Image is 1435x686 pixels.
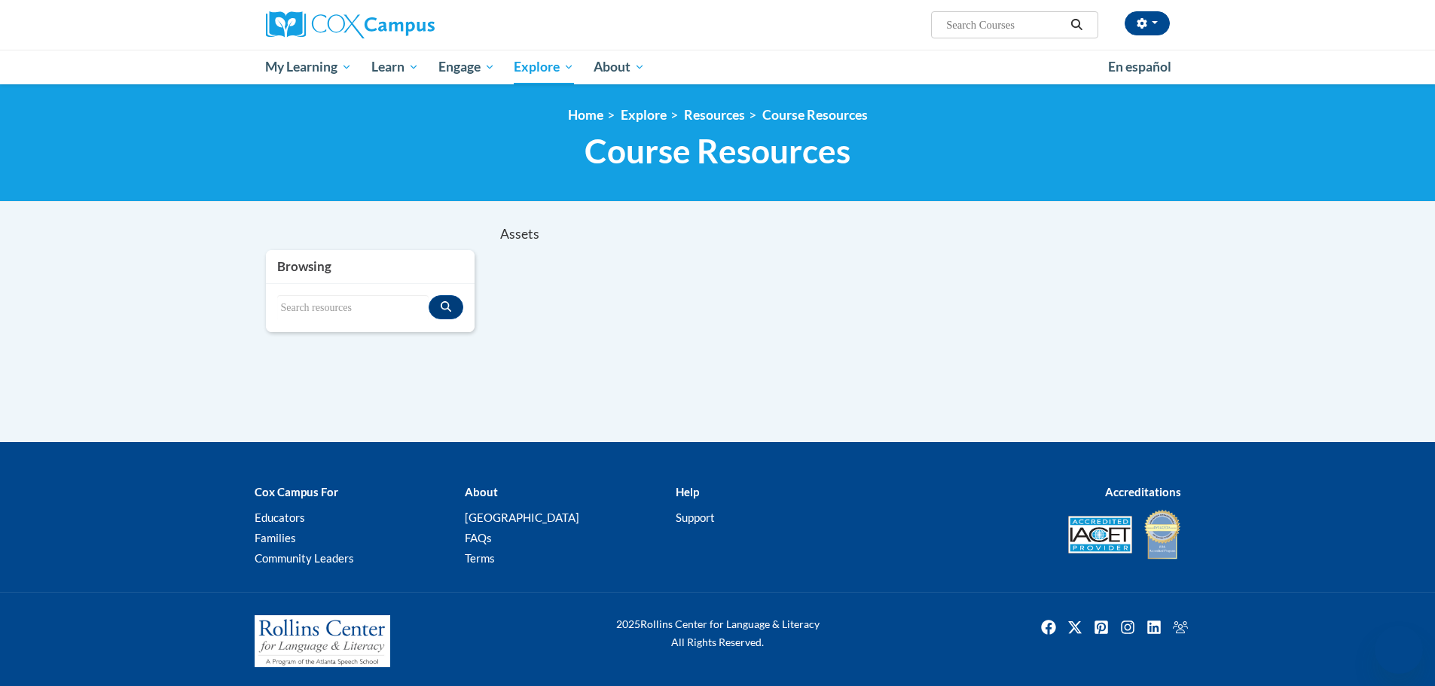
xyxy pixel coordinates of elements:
a: FAQs [465,531,492,544]
a: Resources [684,107,745,123]
span: My Learning [265,58,352,76]
a: Pinterest [1089,615,1113,639]
button: Account Settings [1125,11,1170,35]
a: Explore [504,50,584,84]
a: En español [1098,51,1181,83]
img: LinkedIn icon [1142,615,1166,639]
a: Twitter [1063,615,1087,639]
a: Community Leaders [255,551,354,565]
a: Learn [362,50,429,84]
button: Search resources [429,295,463,319]
button: Search [1065,16,1088,34]
a: Engage [429,50,505,84]
b: Cox Campus For [255,485,338,498]
img: Twitter icon [1063,615,1087,639]
a: Support [676,511,715,524]
input: Search Courses [945,16,1065,34]
a: Course Resources [762,107,868,123]
span: 2025 [616,617,640,630]
a: Cox Campus [266,11,552,38]
input: Search resources [277,295,429,321]
img: Pinterest icon [1089,615,1113,639]
span: Assets [500,226,539,242]
a: Facebook Group [1168,615,1192,639]
a: Instagram [1116,615,1140,639]
img: Accredited IACET® Provider [1068,516,1132,553]
img: Facebook icon [1037,615,1061,639]
b: Accreditations [1105,485,1181,498]
span: Engage [438,58,495,76]
a: Terms [465,551,495,565]
a: Educators [255,511,305,524]
img: Rollins Center for Language & Literacy - A Program of the Atlanta Speech School [255,615,390,668]
iframe: Button to launch messaging window [1375,626,1423,674]
a: Home [568,107,603,123]
a: Facebook [1037,615,1061,639]
h3: Browsing [277,258,464,276]
img: Cox Campus [266,11,435,38]
img: Instagram icon [1116,615,1140,639]
b: About [465,485,498,498]
span: About [594,58,645,76]
span: Course Resources [585,131,850,171]
a: About [584,50,655,84]
span: Explore [514,58,574,76]
b: Help [676,485,699,498]
a: [GEOGRAPHIC_DATA] [465,511,579,524]
a: Explore [621,107,667,123]
div: Main menu [243,50,1192,84]
span: Learn [371,58,419,76]
a: Linkedin [1142,615,1166,639]
a: Families [255,531,296,544]
a: My Learning [256,50,362,84]
span: En español [1108,59,1171,75]
div: Rollins Center for Language & Literacy All Rights Reserved. [560,615,876,651]
img: IDA® Accredited [1143,508,1181,561]
img: Facebook group icon [1168,615,1192,639]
